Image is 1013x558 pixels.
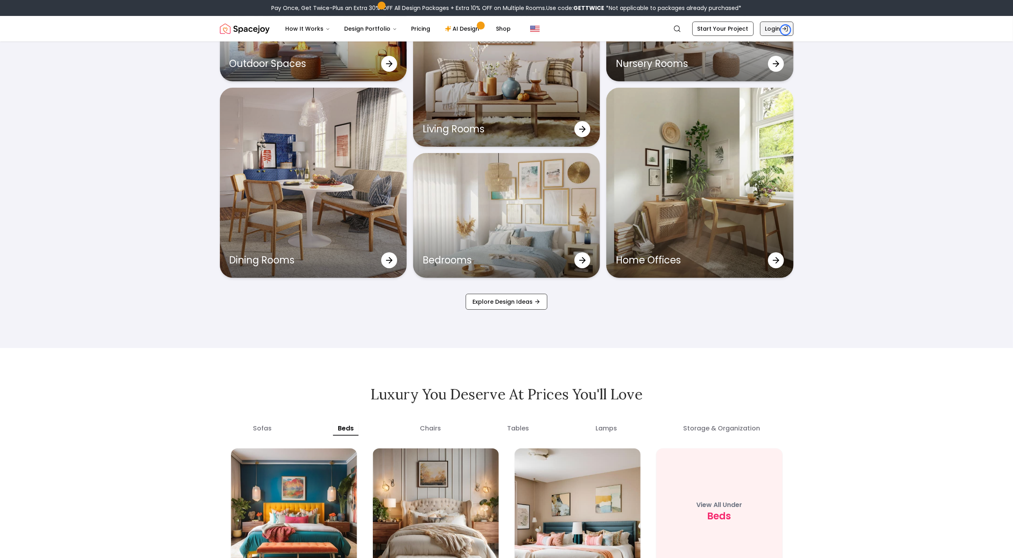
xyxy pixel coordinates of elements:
a: Dining RoomsDining Rooms [220,88,407,278]
a: Login [760,22,794,36]
a: Explore Design Ideas [466,294,547,310]
p: Outdoor Spaces [229,57,306,70]
p: Dining Rooms [229,254,295,267]
a: Pricing [405,21,437,37]
p: Home Offices [616,254,681,267]
img: Spacejoy Logo [220,21,270,37]
p: Bedrooms [423,254,472,267]
button: lamps [591,421,622,436]
a: AI Design [439,21,488,37]
h2: Luxury you deserve at prices you'll love [220,386,794,402]
button: Design Portfolio [338,21,404,37]
button: chairs [415,421,446,436]
span: *Not applicable to packages already purchased* [605,4,742,12]
span: beds [707,510,731,523]
p: Nursery Rooms [616,57,688,70]
button: How It Works [279,21,337,37]
a: Shop [490,21,517,37]
nav: Global [220,16,794,41]
b: GETTWICE [574,4,605,12]
button: tables [503,421,534,436]
button: beds [333,421,359,436]
button: sofas [248,421,276,436]
button: storage & organization [678,421,765,436]
nav: Main [279,21,517,37]
p: Living Rooms [423,123,484,136]
img: United States [530,24,540,33]
p: View All Under [696,500,742,510]
a: BedroomsBedrooms [413,153,600,278]
a: Start Your Project [692,22,754,36]
a: Home OfficesHome Offices [606,88,793,278]
div: Pay Once, Get Twice-Plus an Extra 30% OFF All Design Packages + Extra 10% OFF on Multiple Rooms. [272,4,742,12]
span: Use code: [547,4,605,12]
a: Spacejoy [220,21,270,37]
